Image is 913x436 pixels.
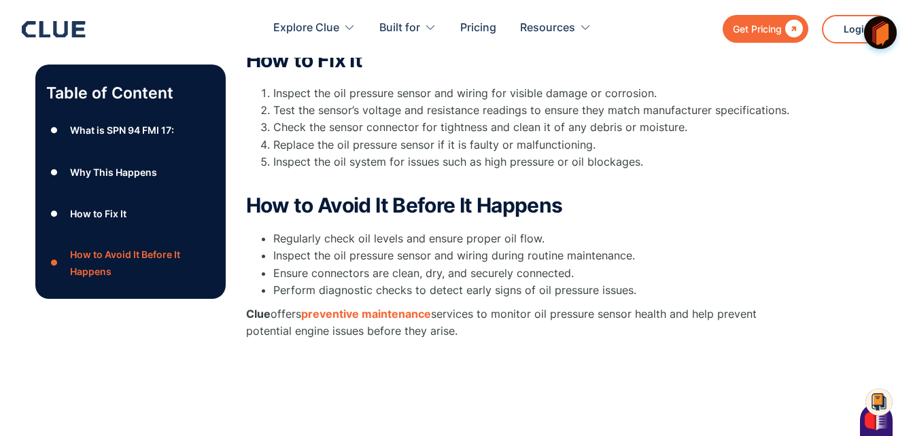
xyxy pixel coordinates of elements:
a: Get Pricing [723,15,808,43]
p: Table of Content [46,82,215,104]
li: Test the sensor’s voltage and resistance readings to ensure they match manufacturer specifications. [273,102,790,119]
div: ● [46,162,63,183]
a: ●How to Avoid It Before It Happens [46,246,215,280]
div: What is SPN 94 FMI 17: [70,122,174,139]
div: Get Pricing [733,20,782,37]
a: ●How to Fix It [46,204,215,224]
div: ● [46,120,63,141]
li: Check the sensor connector for tightness and clean it of any debris or moisture. [273,119,790,136]
li: Inspect the oil pressure sensor and wiring for visible damage or corrosion. [273,85,790,102]
li: Inspect the oil pressure sensor and wiring during routine maintenance. [273,247,790,264]
div: Explore Clue [273,7,356,50]
a: Pricing [460,7,496,50]
div: Built for [379,7,436,50]
strong: How to Avoid It Before It Happens [246,193,563,217]
div: Built for [379,7,420,50]
li: Replace the oil pressure sensor if it is faulty or malfunctioning. [273,137,790,153]
a: preventive maintenance [301,307,431,321]
a: ●What is SPN 94 FMI 17: [46,120,215,141]
div: Why This Happens [70,164,157,181]
strong: How to Fix It [246,48,363,72]
div: Resources [520,7,591,50]
strong: Clue [246,307,271,321]
div: ● [46,204,63,224]
div: How to Fix It [70,206,126,223]
div: ● [46,253,63,273]
a: ●Why This Happens [46,162,215,183]
li: Perform diagnostic checks to detect early signs of oil pressure issues. [273,282,790,299]
div: How to Avoid It Before It Happens [70,246,214,280]
li: Ensure connectors are clean, dry, and securely connected. [273,265,790,282]
div: Explore Clue [273,7,339,50]
div:  [782,20,803,37]
p: offers services to monitor oil pressure sensor health and help prevent potential engine issues be... [246,306,790,340]
li: Regularly check oil levels and ensure proper oil flow. [273,230,790,247]
div: Resources [520,7,575,50]
li: Inspect the oil system for issues such as high pressure or oil blockages. [273,153,790,187]
a: Login [822,15,892,43]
